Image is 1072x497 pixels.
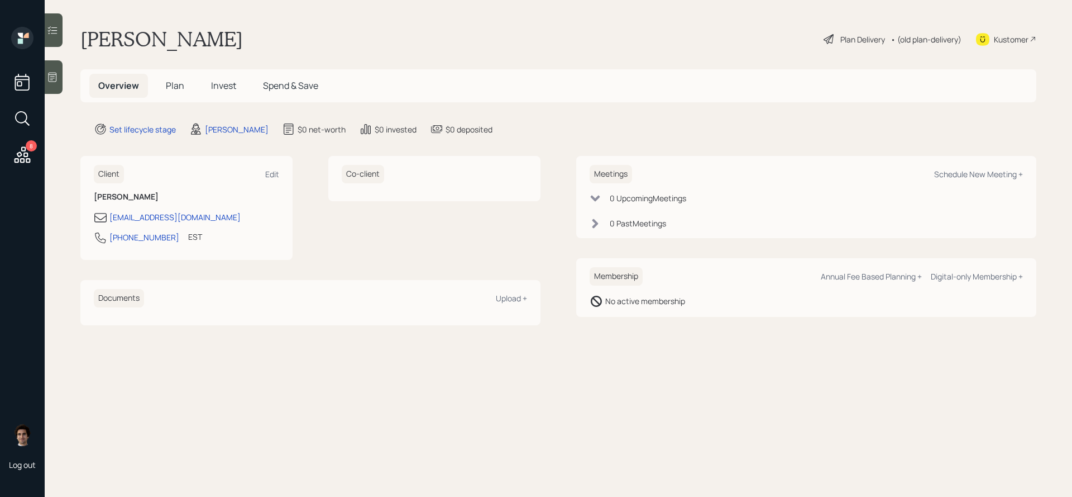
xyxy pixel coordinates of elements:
div: $0 deposited [446,124,492,135]
h6: Co-client [342,165,384,183]
span: Spend & Save [263,79,318,92]
h6: Documents [94,289,144,307]
div: Kustomer [994,34,1028,45]
div: Digital-only Membership + [931,271,1023,282]
div: Edit [265,169,279,179]
h6: Client [94,165,124,183]
div: $0 invested [375,124,417,135]
div: Set lifecycle stage [109,124,176,135]
div: Annual Fee Based Planning + [821,271,922,282]
img: harrison-schaefer-headshot-2.png [11,424,33,446]
span: Plan [166,79,184,92]
h1: [PERSON_NAME] [80,27,243,51]
div: EST [188,231,202,243]
div: 0 Past Meeting s [610,217,666,229]
div: Plan Delivery [840,34,885,45]
div: Schedule New Meeting + [934,169,1023,179]
div: Log out [9,460,36,470]
div: [EMAIL_ADDRESS][DOMAIN_NAME] [109,211,241,223]
div: [PERSON_NAME] [205,124,269,135]
div: $0 net-worth [298,124,346,135]
span: Invest [211,79,236,92]
div: • (old plan-delivery) [891,34,961,45]
div: 8 [26,140,37,152]
h6: [PERSON_NAME] [94,192,279,202]
div: No active membership [605,295,685,307]
div: [PHONE_NUMBER] [109,231,179,243]
h6: Meetings [590,165,632,183]
div: 0 Upcoming Meeting s [610,192,686,204]
span: Overview [98,79,139,92]
div: Upload + [496,293,527,304]
h6: Membership [590,267,643,286]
